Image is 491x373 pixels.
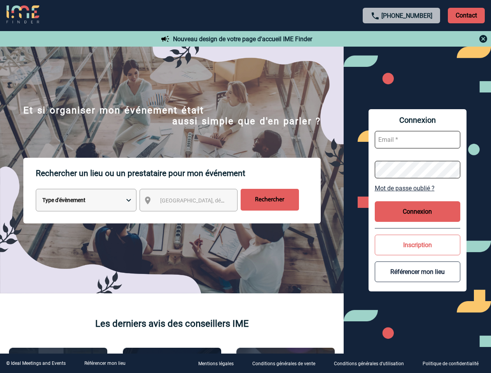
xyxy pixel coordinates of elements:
[334,361,404,367] p: Conditions générales d'utilisation
[375,131,460,148] input: Email *
[375,115,460,125] span: Connexion
[84,361,126,366] a: Référencer mon lieu
[246,360,328,367] a: Conditions générales de vente
[241,189,299,211] input: Rechercher
[370,11,380,21] img: call-24-px.png
[192,360,246,367] a: Mentions légales
[416,360,491,367] a: Politique de confidentialité
[423,361,479,367] p: Politique de confidentialité
[252,361,315,367] p: Conditions générales de vente
[448,8,485,23] p: Contact
[375,261,460,282] button: Référencer mon lieu
[198,361,234,367] p: Mentions légales
[160,197,268,204] span: [GEOGRAPHIC_DATA], département, région...
[6,361,66,366] div: © Ideal Meetings and Events
[328,360,416,367] a: Conditions générales d'utilisation
[375,185,460,192] a: Mot de passe oublié ?
[375,201,460,222] button: Connexion
[375,235,460,255] button: Inscription
[36,158,321,189] p: Rechercher un lieu ou un prestataire pour mon événement
[381,12,432,19] a: [PHONE_NUMBER]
